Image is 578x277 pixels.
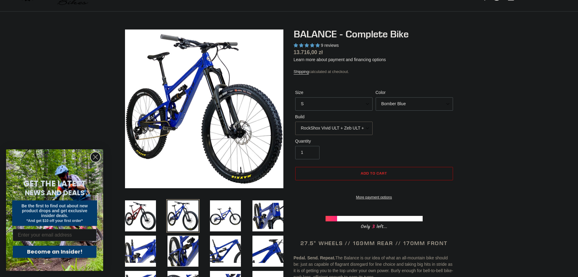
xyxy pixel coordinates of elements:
[294,255,336,260] b: Pedal. Send. Repeat.
[295,167,453,180] button: Add to cart
[321,43,339,48] span: 9 reviews
[294,240,455,247] h2: 27.5" WHEELS // 169MM REAR // 170MM FRONT
[294,69,455,75] div: calculated at checkout.
[294,69,309,74] a: Shipping
[295,114,373,120] label: Build
[251,199,285,233] img: Load image into Gallery viewer, BALANCE - Complete Bike
[209,199,242,233] img: Load image into Gallery viewer, BALANCE - Complete Bike
[166,199,200,233] img: Load image into Gallery viewer, BALANCE - Complete Bike
[13,246,96,258] button: Become an Insider!
[295,89,373,96] label: Size
[124,199,157,233] img: Load image into Gallery viewer, BALANCE - Complete Bike
[90,152,101,162] button: Close dialog
[370,223,377,230] span: 3
[22,203,88,218] span: Be the first to find out about new product drops and get exclusive insider deals.
[251,234,285,268] img: Load image into Gallery viewer, BALANCE - Complete Bike
[124,234,157,268] img: Load image into Gallery viewer, BALANCE - Complete Bike
[294,57,386,62] a: Learn more about payment and financing options
[166,234,200,268] img: Load image into Gallery viewer, BALANCE - Complete Bike
[23,178,86,189] span: GET THE LATEST
[361,171,387,175] span: Add to cart
[376,89,453,96] label: Color
[326,221,423,231] div: Only left...
[13,229,96,241] input: Enter your email address
[295,195,453,200] a: More payment options
[25,188,85,198] span: NEWS AND DEALS
[209,234,242,268] img: Load image into Gallery viewer, BALANCE - Complete Bike
[295,138,373,144] label: Quantity
[294,49,323,55] span: 13.716,00 zł
[294,43,321,48] span: 5.00 stars
[26,219,83,223] span: *And get $10 off your first order*
[294,28,455,40] h1: BALANCE - Complete Bike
